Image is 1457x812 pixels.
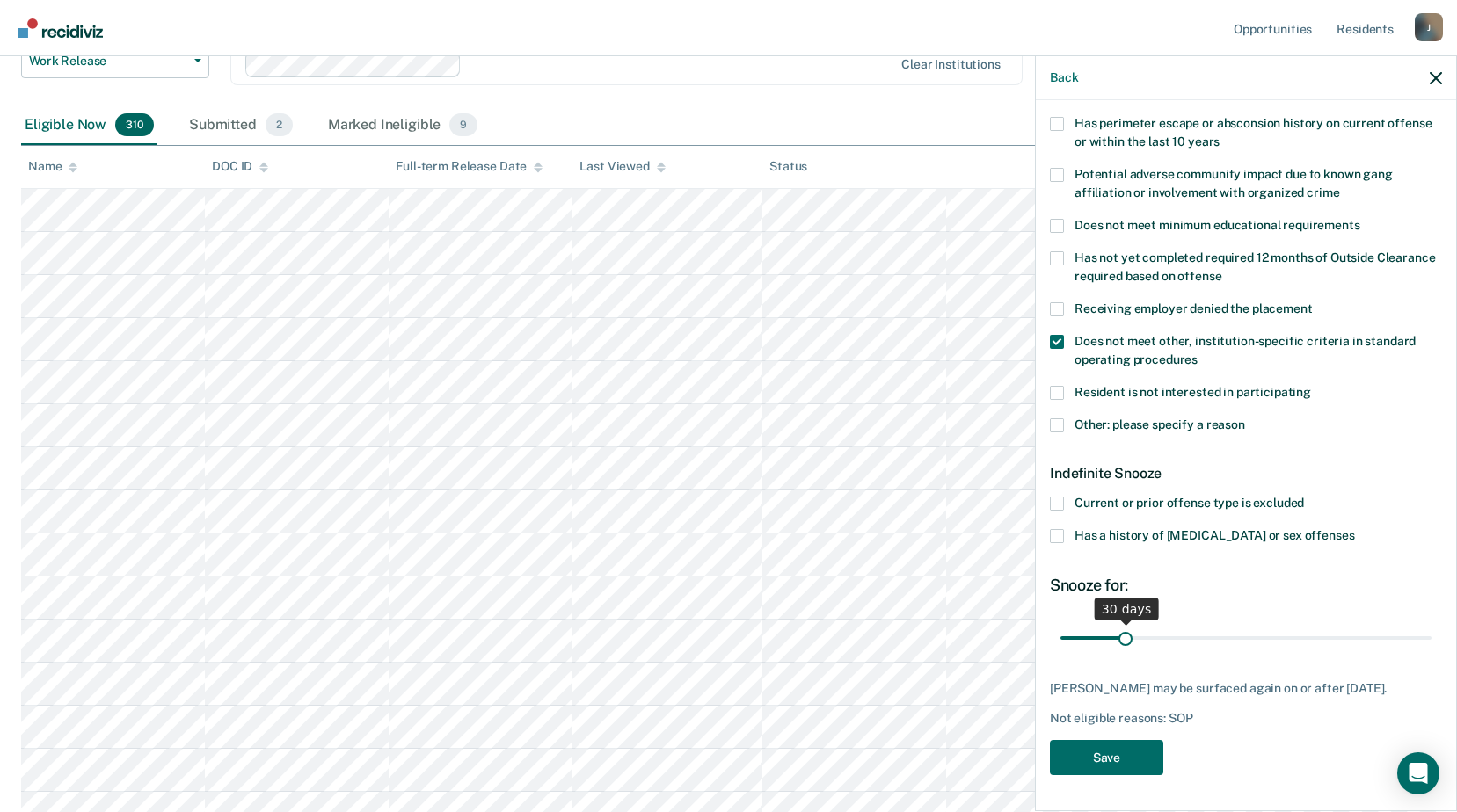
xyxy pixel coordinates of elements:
[1075,218,1360,232] span: Does not meet minimum educational requirements
[1415,13,1443,41] button: Profile dropdown button
[1095,598,1159,620] div: 30 days
[1050,451,1442,496] div: Indefinite Snooze
[449,113,477,136] span: 9
[1050,711,1442,726] div: Not eligible reasons: SOP
[18,18,103,38] img: Recidiviz
[1075,250,1435,283] span: Has not yet completed required 12 months of Outside Clearance required based on offense
[115,113,154,136] span: 310
[186,106,296,145] div: Submitted
[901,57,1001,72] div: Clear institutions
[28,159,77,174] div: Name
[1075,116,1432,149] span: Has perimeter escape or absconsion history on current offense or within the last 10 years
[1075,496,1304,510] span: Current or prior offense type is excluded
[1050,740,1163,776] button: Save
[769,159,807,174] div: Status
[1075,417,1245,431] span: Other: please specify a reason
[324,106,482,145] div: Marked Ineligible
[1075,528,1354,542] span: Has a history of [MEDICAL_DATA] or sex offenses
[212,159,268,174] div: DOC ID
[266,113,293,136] span: 2
[1050,681,1442,696] div: [PERSON_NAME] may be surfaced again on or after [DATE].
[1075,167,1393,199] span: Potential adverse community impact due to known gang affiliation or involvement with organized crime
[1050,576,1442,595] div: Snooze for:
[1050,70,1078,85] button: Back
[29,54,187,69] span: Work Release
[579,159,665,174] div: Last Viewed
[396,159,543,174] div: Full-term Release Date
[1415,13,1443,41] div: J
[1075,301,1313,315] span: Receiving employer denied the placement
[1075,385,1311,399] span: Resident is not interested in participating
[1397,752,1439,794] div: Open Intercom Messenger
[1075,334,1416,366] span: Does not meet other, institution-specific criteria in standard operating procedures
[21,106,157,145] div: Eligible Now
